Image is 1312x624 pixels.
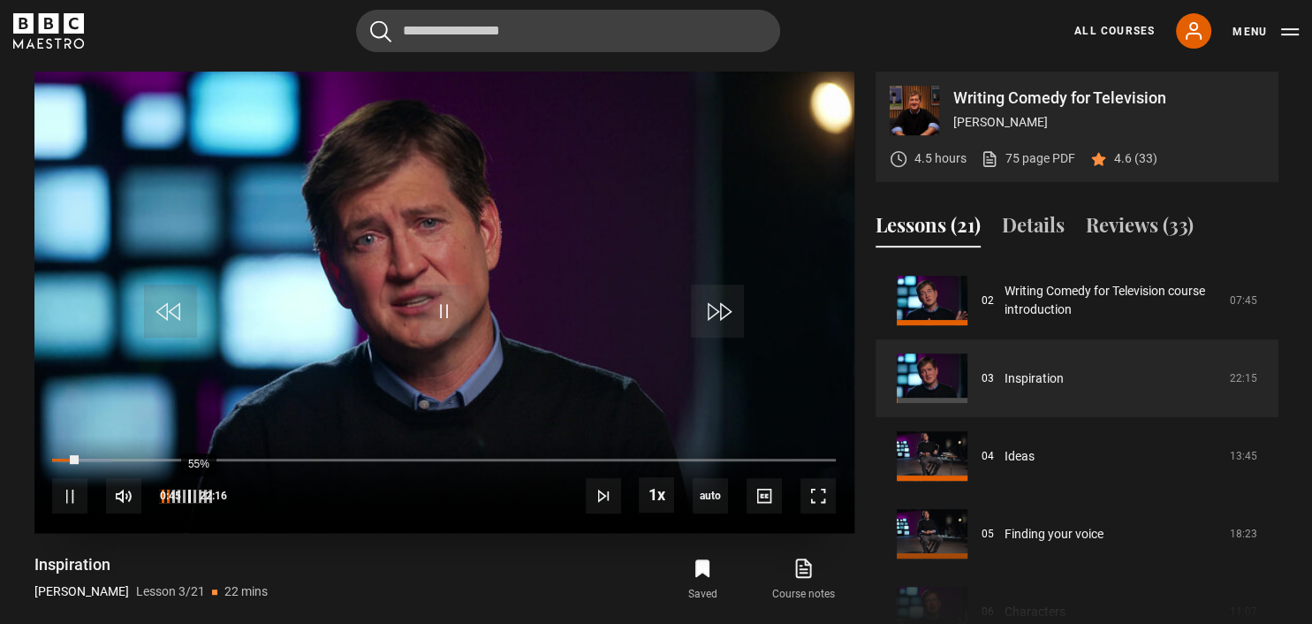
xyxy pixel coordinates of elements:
[34,582,129,601] p: [PERSON_NAME]
[914,149,967,168] p: 4.5 hours
[1002,210,1065,247] button: Details
[953,90,1264,106] p: Writing Comedy for Television
[34,72,854,533] video-js: Video Player
[753,554,853,605] a: Course notes
[747,478,782,514] button: Captions
[693,478,728,514] span: auto
[693,478,728,514] div: Current quality: 360p
[52,478,87,514] button: Pause
[639,477,674,513] button: Playback Rate
[1086,210,1194,247] button: Reviews (33)
[13,13,84,49] svg: BBC Maestro
[1005,447,1035,466] a: Ideas
[981,149,1075,168] a: 75 page PDF
[1005,369,1064,388] a: Inspiration
[586,478,621,514] button: Next Lesson
[1232,23,1299,41] button: Toggle navigation
[1005,525,1103,544] a: Finding your voice
[953,113,1264,132] p: [PERSON_NAME]
[106,478,141,514] button: Mute
[1114,149,1157,168] p: 4.6 (33)
[136,582,205,601] p: Lesson 3/21
[159,490,212,503] div: Volume Level
[1074,23,1155,39] a: All Courses
[52,459,835,462] div: Progress Bar
[652,554,753,605] button: Saved
[160,480,181,512] span: 0:45
[224,582,268,601] p: 22 mins
[800,478,836,514] button: Fullscreen
[876,210,981,247] button: Lessons (21)
[200,480,227,512] span: 22:16
[370,20,391,42] button: Submit the search query
[356,10,780,52] input: Search
[34,554,268,575] h1: Inspiration
[1005,282,1219,319] a: Writing Comedy for Television course introduction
